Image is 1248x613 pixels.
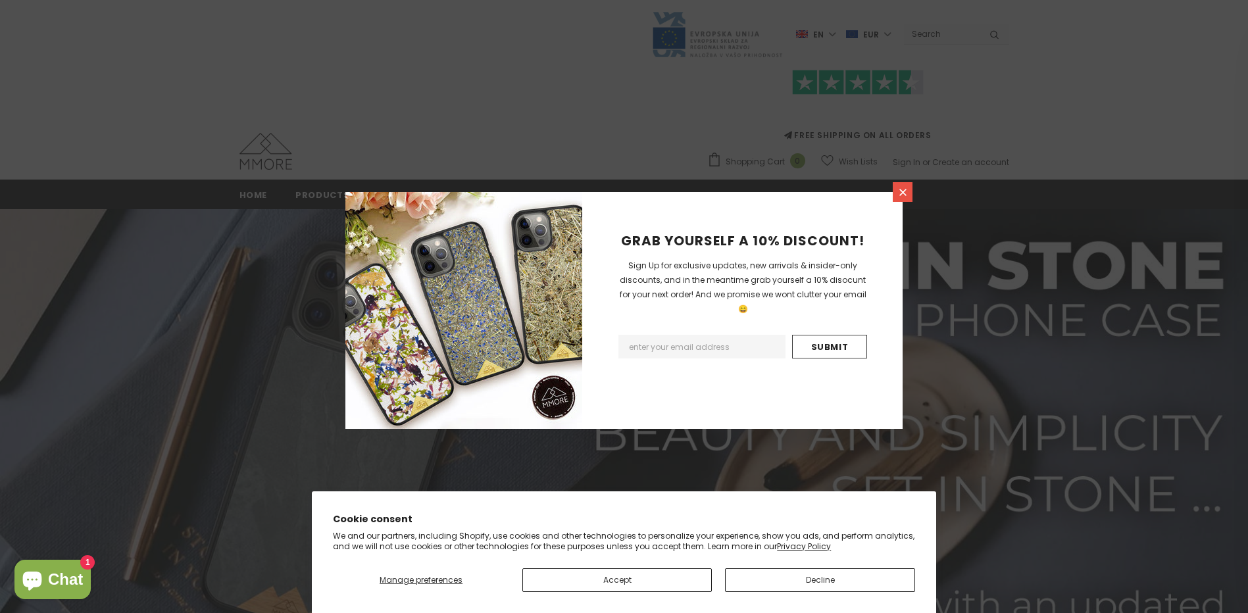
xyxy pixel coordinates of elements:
[380,574,462,585] span: Manage preferences
[522,568,712,592] button: Accept
[893,182,912,202] a: Close
[333,531,915,551] p: We and our partners, including Shopify, use cookies and other technologies to personalize your ex...
[725,568,914,592] button: Decline
[11,560,95,602] inbox-online-store-chat: Shopify online store chat
[333,512,915,526] h2: Cookie consent
[621,232,864,250] span: GRAB YOURSELF A 10% DISCOUNT!
[777,541,831,552] a: Privacy Policy
[618,335,786,358] input: Email Address
[620,260,866,314] span: Sign Up for exclusive updates, new arrivals & insider-only discounts, and in the meantime grab yo...
[333,568,509,592] button: Manage preferences
[792,335,867,358] input: Submit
